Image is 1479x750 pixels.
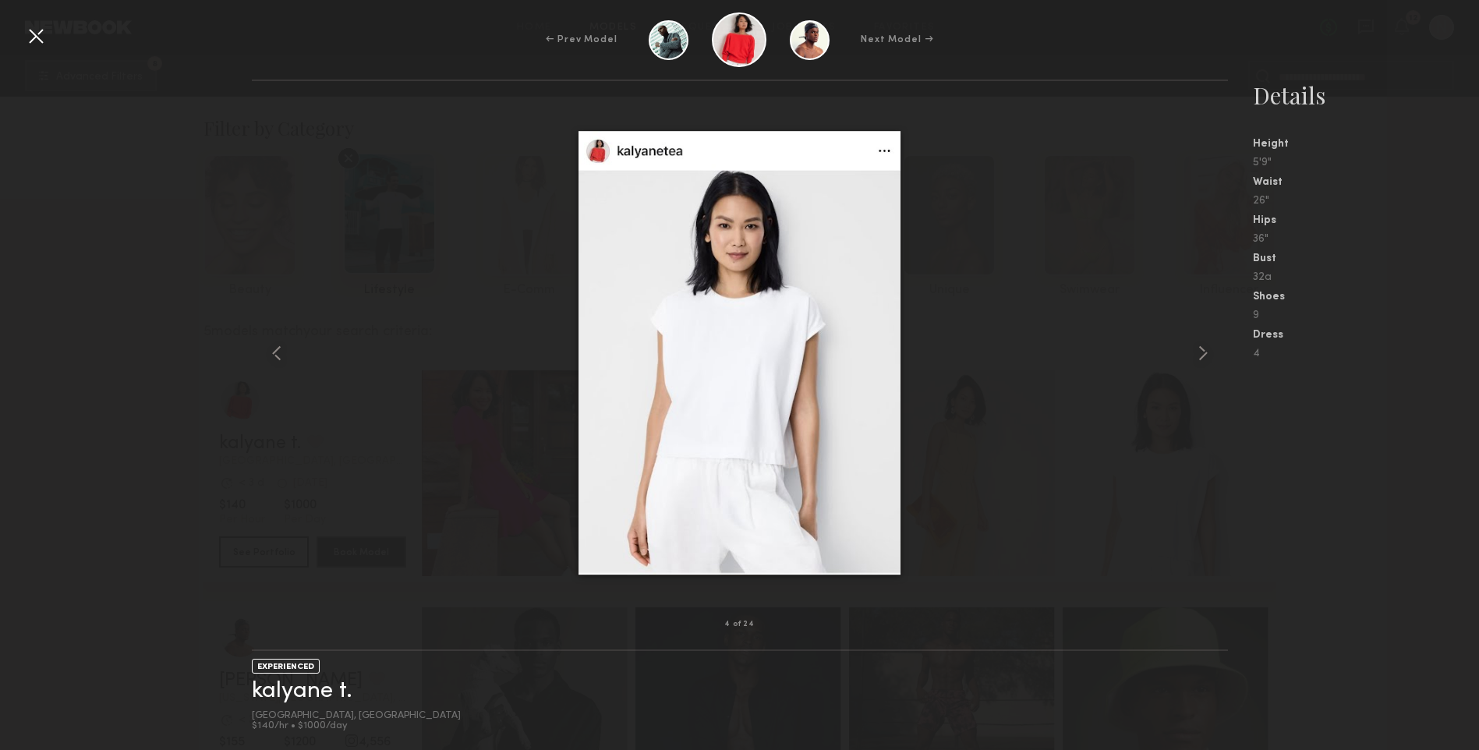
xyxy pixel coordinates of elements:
div: ← Prev Model [546,33,617,47]
div: 26" [1253,196,1479,207]
div: EXPERIENCED [252,659,320,674]
div: Bust [1253,253,1479,264]
div: 4 [1253,348,1479,359]
div: 4 of 24 [724,621,755,628]
div: Details [1253,80,1479,111]
div: Shoes [1253,292,1479,302]
div: Hips [1253,215,1479,226]
div: Dress [1253,330,1479,341]
div: [GEOGRAPHIC_DATA], [GEOGRAPHIC_DATA] [252,711,461,721]
div: Height [1253,139,1479,150]
div: 36" [1253,234,1479,245]
div: $140/hr • $1000/day [252,721,461,731]
a: kalyane t. [252,679,352,703]
div: 32a [1253,272,1479,283]
div: Next Model → [861,33,933,47]
div: Waist [1253,177,1479,188]
div: 5'9" [1253,157,1479,168]
div: 9 [1253,310,1479,321]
